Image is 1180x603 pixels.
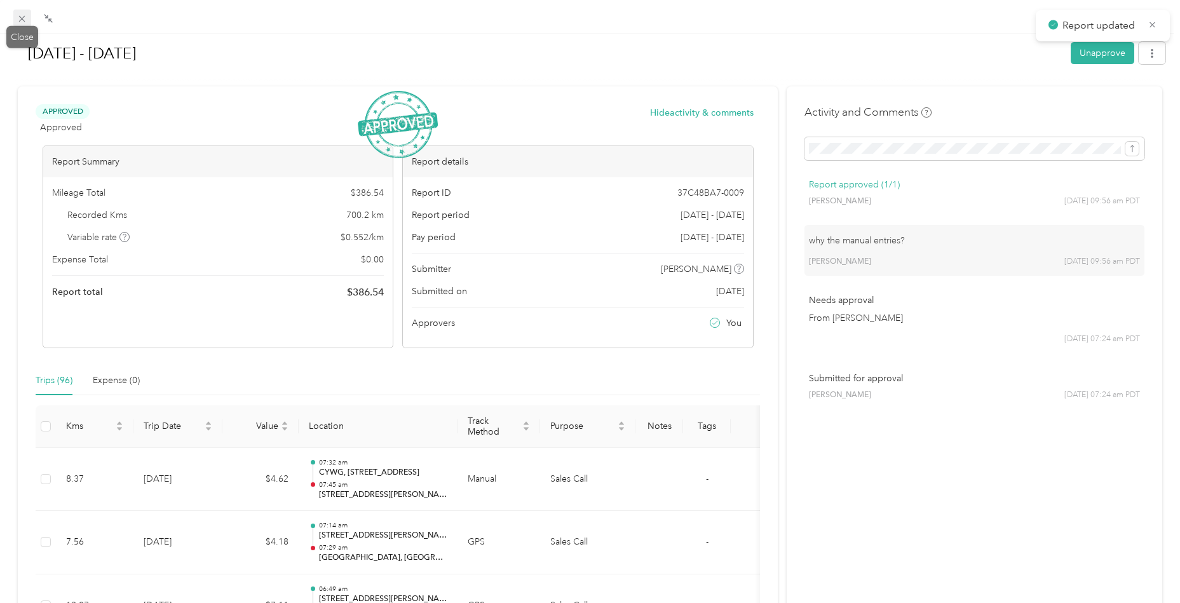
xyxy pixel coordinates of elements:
[6,26,38,48] div: Close
[412,231,456,244] span: Pay period
[706,536,709,547] span: -
[412,262,451,276] span: Submitter
[618,425,625,433] span: caret-down
[650,106,754,119] button: Hideactivity & comments
[804,104,932,120] h4: Activity and Comments
[809,311,1140,325] p: From [PERSON_NAME]
[66,421,113,431] span: Kms
[319,480,447,489] p: 07:45 am
[116,419,123,427] span: caret-up
[319,521,447,530] p: 07:14 am
[809,294,1140,307] p: Needs approval
[403,146,753,177] div: Report details
[412,285,467,298] span: Submitted on
[458,511,540,574] td: GPS
[809,234,1140,247] p: why the manual entries?
[341,231,384,244] span: $ 0.552 / km
[522,425,530,433] span: caret-down
[1064,196,1140,207] span: [DATE] 09:56 am PDT
[281,419,288,427] span: caret-up
[1062,18,1139,34] p: Report updated
[319,530,447,541] p: [STREET_ADDRESS][PERSON_NAME][PERSON_NAME]
[1071,42,1134,64] button: Unapprove
[319,467,447,478] p: CYWG, [STREET_ADDRESS]
[205,425,212,433] span: caret-down
[540,405,635,448] th: Purpose
[319,489,447,501] p: [STREET_ADDRESS][PERSON_NAME]
[133,511,222,574] td: [DATE]
[661,262,731,276] span: [PERSON_NAME]
[319,585,447,593] p: 06:49 am
[36,104,90,119] span: Approved
[319,552,447,564] p: [GEOGRAPHIC_DATA], [GEOGRAPHIC_DATA] [PERSON_NAME][GEOGRAPHIC_DATA], [GEOGRAPHIC_DATA], [GEOGRAPH...
[1109,532,1180,603] iframe: Everlance-gr Chat Button Frame
[683,405,731,448] th: Tags
[133,405,222,448] th: Trip Date
[299,405,458,448] th: Location
[43,146,393,177] div: Report Summary
[1064,256,1140,268] span: [DATE] 09:56 am PDT
[56,511,133,574] td: 7.56
[681,231,744,244] span: [DATE] - [DATE]
[52,186,105,200] span: Mileage Total
[468,416,520,437] span: Track Method
[67,208,127,222] span: Recorded Kms
[458,448,540,512] td: Manual
[116,425,123,433] span: caret-down
[133,448,222,512] td: [DATE]
[222,511,299,574] td: $4.18
[618,419,625,427] span: caret-up
[809,178,1140,191] p: Report approved (1/1)
[40,121,82,134] span: Approved
[361,253,384,266] span: $ 0.00
[412,186,451,200] span: Report ID
[540,448,635,512] td: Sales Call
[809,390,871,401] span: [PERSON_NAME]
[52,285,103,299] span: Report total
[15,38,1062,69] h1: Sep 1 - 30, 2025
[347,285,384,300] span: $ 386.54
[716,285,744,298] span: [DATE]
[635,405,683,448] th: Notes
[681,208,744,222] span: [DATE] - [DATE]
[346,208,384,222] span: 700.2 km
[1064,390,1140,401] span: [DATE] 07:24 am PDT
[281,425,288,433] span: caret-down
[809,372,1140,385] p: Submitted for approval
[52,253,108,266] span: Expense Total
[56,405,133,448] th: Kms
[540,511,635,574] td: Sales Call
[233,421,278,431] span: Value
[706,473,709,484] span: -
[726,316,742,330] span: You
[319,543,447,552] p: 07:29 am
[809,256,871,268] span: [PERSON_NAME]
[67,231,130,244] span: Variable rate
[205,419,212,427] span: caret-up
[458,405,540,448] th: Track Method
[351,186,384,200] span: $ 386.54
[222,405,299,448] th: Value
[222,448,299,512] td: $4.62
[93,374,140,388] div: Expense (0)
[1064,334,1140,345] span: [DATE] 07:24 am PDT
[36,374,72,388] div: Trips (96)
[522,419,530,427] span: caret-up
[550,421,615,431] span: Purpose
[56,448,133,512] td: 8.37
[412,208,470,222] span: Report period
[144,421,202,431] span: Trip Date
[677,186,744,200] span: 37C48BA7-0009
[358,91,438,159] img: ApprovedStamp
[809,196,871,207] span: [PERSON_NAME]
[319,458,447,467] p: 07:32 am
[412,316,455,330] span: Approvers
